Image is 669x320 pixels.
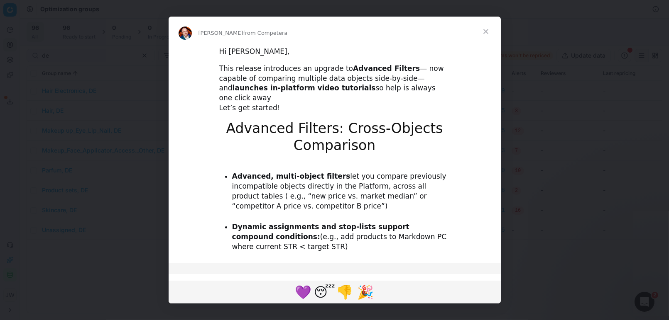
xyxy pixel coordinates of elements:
[471,17,501,46] span: Close
[232,222,450,252] li: (e.g., add products to Markdown PC where current STR < target STR)
[219,120,450,159] h1: Advanced Filters: Cross-Objects Comparison
[335,282,355,302] span: 1 reaction
[353,64,420,73] b: Advanced Filters
[293,282,314,302] span: purple heart reaction
[337,284,353,300] span: 👎
[219,47,450,57] div: Hi [PERSON_NAME],
[179,27,192,40] img: Profile image for Dmitriy
[358,284,374,300] span: 🎉
[314,284,335,300] span: 😴
[232,223,409,241] b: Dynamic assignments and stop-lists support compound conditions:
[295,284,312,300] span: 💜
[314,282,335,302] span: sleeping reaction
[232,172,450,211] li: let you compare previously incompatible objects directly in the Platform, across all product tabl...
[232,172,350,180] b: Advanced, multi-object filters
[355,282,376,302] span: tada reaction
[198,30,243,36] span: [PERSON_NAME]
[243,30,288,36] span: from Competera
[219,64,450,113] div: This release introduces an upgrade to — now capable of comparing multiple data objects side-by-si...
[233,84,376,92] b: launches in-platform video tutorials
